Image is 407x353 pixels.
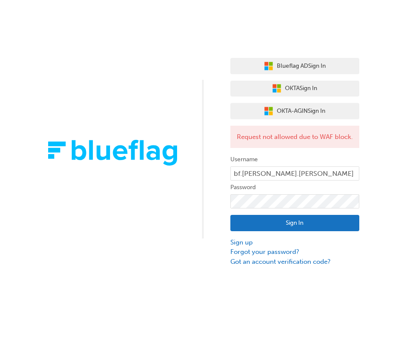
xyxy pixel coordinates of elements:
[230,58,359,74] button: Blueflag ADSign In
[277,106,325,116] span: OKTA-AGIN Sign In
[277,61,326,71] span: Blueflag AD Sign In
[230,166,359,181] input: Username
[230,81,359,97] button: OKTASign In
[230,103,359,119] button: OKTA-AGINSign In
[285,84,317,94] span: OKTA Sign In
[230,126,359,148] div: Request not allowed due to WAF block.
[48,140,177,166] img: Trak
[230,238,359,247] a: Sign up
[230,154,359,165] label: Username
[230,182,359,193] label: Password
[230,215,359,231] button: Sign In
[230,257,359,267] a: Got an account verification code?
[230,247,359,257] a: Forgot your password?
